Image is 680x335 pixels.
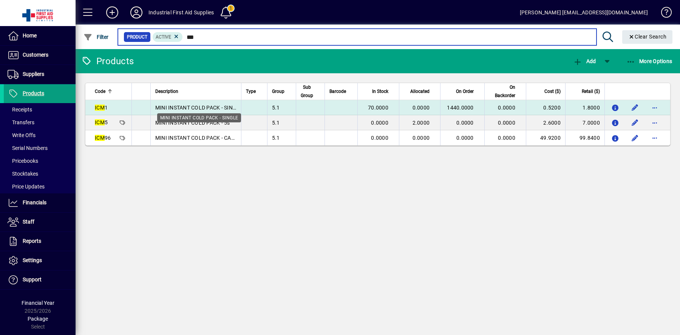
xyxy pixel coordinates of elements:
[520,6,648,19] div: [PERSON_NAME] [EMAIL_ADDRESS][DOMAIN_NAME]
[329,87,346,96] span: Barcode
[23,219,34,225] span: Staff
[565,100,604,115] td: 1.8000
[156,34,171,40] span: Active
[4,154,76,167] a: Pricebooks
[573,58,596,64] span: Add
[4,142,76,154] a: Serial Numbers
[155,87,178,96] span: Description
[447,105,473,111] span: 1440.0000
[4,251,76,270] a: Settings
[629,117,641,129] button: Edit
[649,132,661,144] button: More options
[155,120,230,126] span: MINI INSTANT COLD PACK - 5s
[95,105,108,111] span: 1
[498,135,515,141] span: 0.0000
[544,87,561,96] span: Cost ($)
[100,6,124,19] button: Add
[8,184,45,190] span: Price Updates
[329,87,353,96] div: Barcode
[8,132,36,138] span: Write Offs
[148,6,214,19] div: Industrial First Aid Supplies
[23,276,42,283] span: Support
[23,52,48,58] span: Customers
[571,54,598,68] button: Add
[8,119,34,125] span: Transfers
[498,120,515,126] span: 0.0000
[272,105,280,111] span: 5.1
[95,87,127,96] div: Code
[4,270,76,289] a: Support
[655,2,671,26] a: Knowledge Base
[23,32,37,39] span: Home
[526,100,565,115] td: 0.5200
[4,167,76,180] a: Stocktakes
[626,58,672,64] span: More Options
[413,135,430,141] span: 0.0000
[649,102,661,114] button: More options
[83,34,109,40] span: Filter
[456,120,474,126] span: 0.0000
[246,87,256,96] span: Type
[155,135,253,141] span: MINI INSTANT COLD PACK - CARTON 96
[4,232,76,251] a: Reports
[8,145,48,151] span: Serial Numbers
[95,87,105,96] span: Code
[582,87,600,96] span: Retail ($)
[301,83,313,100] span: Sub Group
[526,130,565,145] td: 49.9200
[23,199,46,205] span: Financials
[413,105,430,111] span: 0.0000
[498,105,515,111] span: 0.0000
[153,32,183,42] mat-chip: Activation Status: Active
[301,83,320,100] div: Sub Group
[82,30,111,44] button: Filter
[127,33,147,41] span: Product
[413,120,430,126] span: 2.0000
[4,26,76,45] a: Home
[95,119,105,125] em: ICM
[95,135,105,141] em: ICM
[157,113,241,122] div: MINI INSTANT COLD PACK - SINGLE
[4,180,76,193] a: Price Updates
[456,87,474,96] span: On Order
[23,90,44,96] span: Products
[489,83,522,100] div: On Backorder
[371,120,388,126] span: 0.0000
[445,87,481,96] div: On Order
[622,30,673,44] button: Clear
[4,116,76,129] a: Transfers
[81,55,134,67] div: Products
[372,87,388,96] span: In Stock
[4,193,76,212] a: Financials
[124,6,148,19] button: Profile
[155,87,236,96] div: Description
[272,120,280,126] span: 5.1
[4,129,76,142] a: Write Offs
[628,34,667,40] span: Clear Search
[23,71,44,77] span: Suppliers
[624,54,674,68] button: More Options
[272,87,284,96] span: Group
[28,316,48,322] span: Package
[23,257,42,263] span: Settings
[629,132,641,144] button: Edit
[362,87,395,96] div: In Stock
[272,87,291,96] div: Group
[8,107,32,113] span: Receipts
[565,130,604,145] td: 99.8400
[4,213,76,232] a: Staff
[404,87,436,96] div: Allocated
[4,103,76,116] a: Receipts
[95,119,108,125] span: 5
[155,105,243,111] span: MINI INSTANT COLD PACK - SINGLE
[489,83,515,100] span: On Backorder
[23,238,41,244] span: Reports
[4,46,76,65] a: Customers
[371,135,388,141] span: 0.0000
[410,87,430,96] span: Allocated
[22,300,54,306] span: Financial Year
[649,117,661,129] button: More options
[272,135,280,141] span: 5.1
[4,65,76,84] a: Suppliers
[95,135,111,141] span: 96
